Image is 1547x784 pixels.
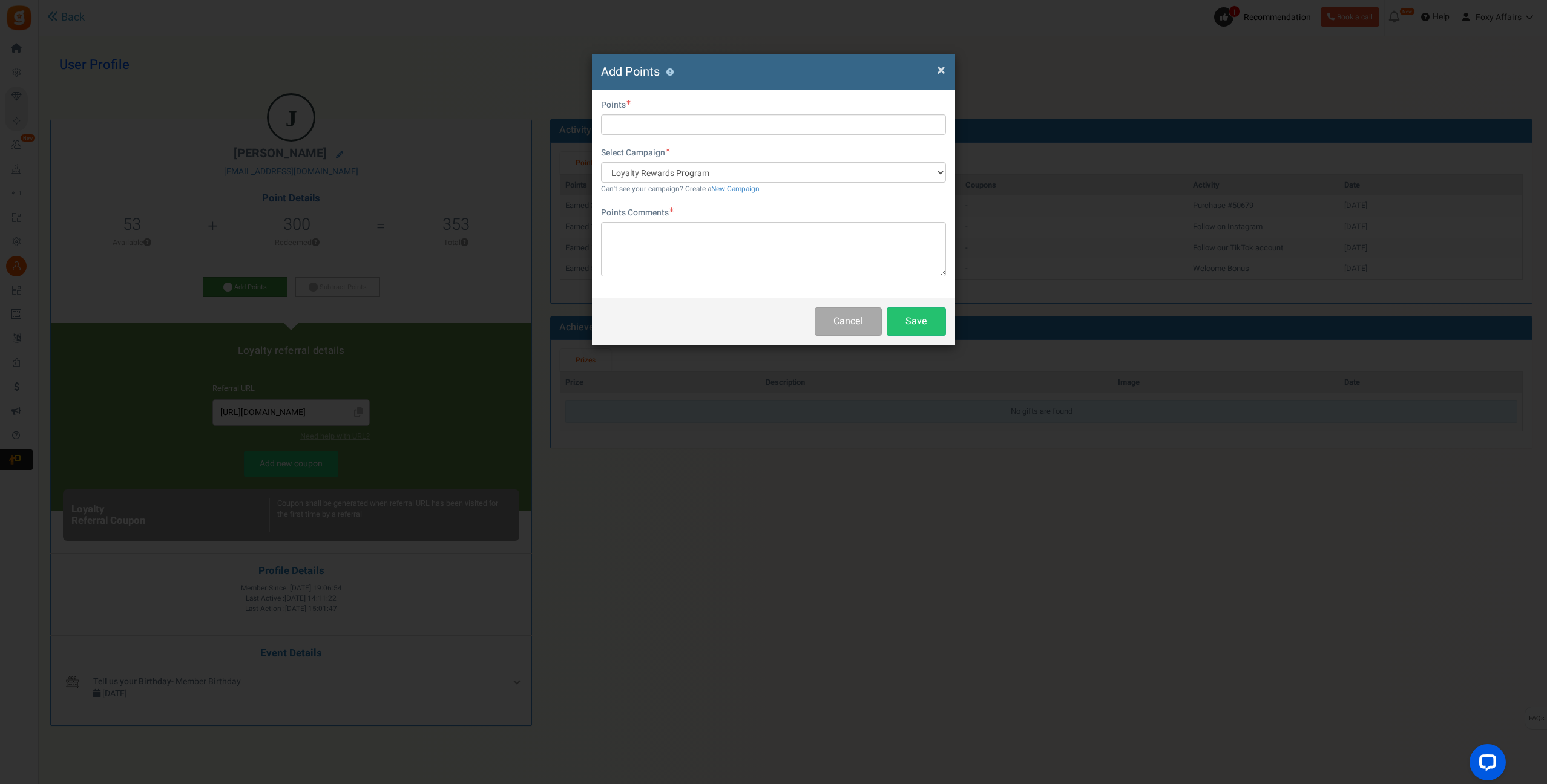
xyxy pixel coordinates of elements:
[601,207,674,219] label: Points Comments
[601,147,670,159] label: Select Campaign
[815,307,882,336] button: Cancel
[601,63,660,80] span: Add Points
[887,307,946,336] button: Save
[601,184,760,194] small: Can't see your campaign? Create a
[601,99,631,111] label: Points
[937,59,945,82] span: ×
[711,184,760,194] a: New Campaign
[666,68,674,76] button: ?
